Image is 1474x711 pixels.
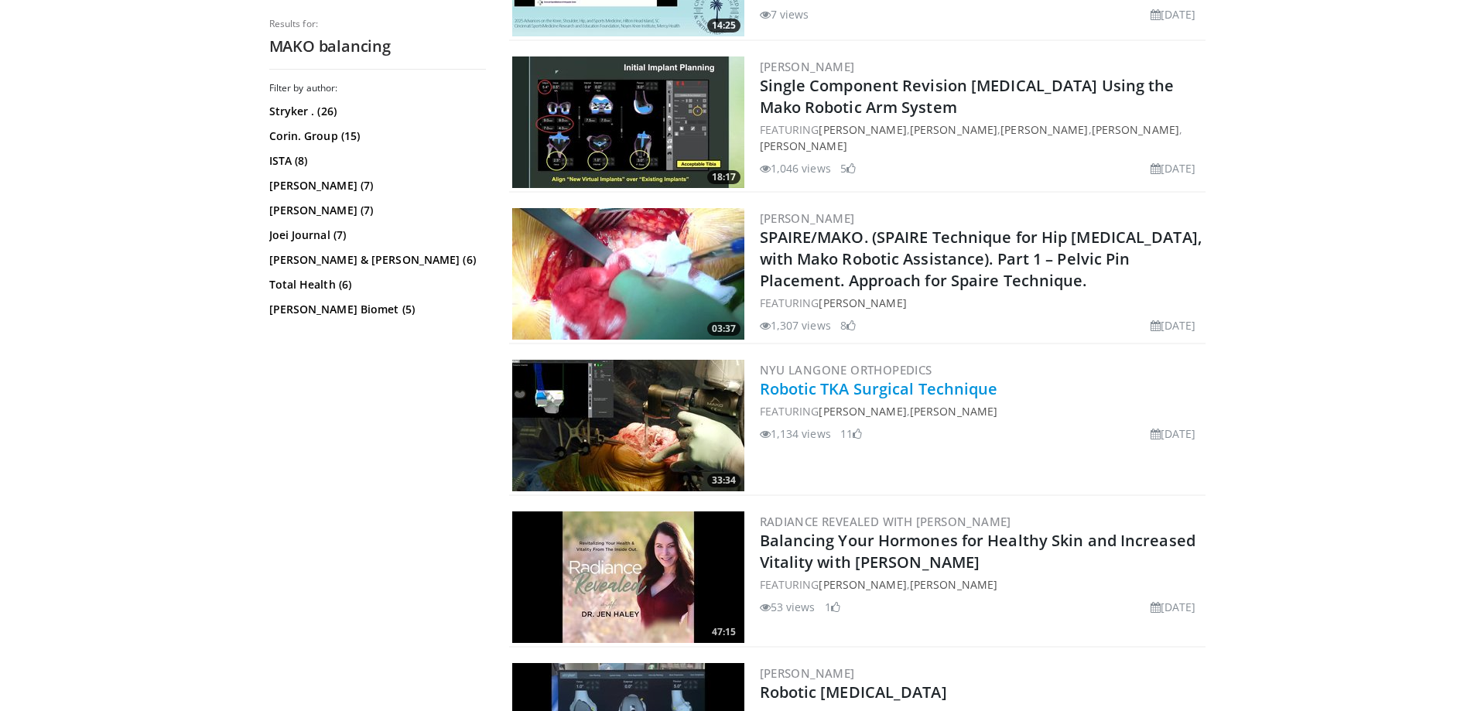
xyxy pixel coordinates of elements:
[760,530,1195,573] a: Balancing Your Hormones for Healthy Skin and Increased Vitality with [PERSON_NAME]
[760,514,1011,529] a: Radiance Revealed with [PERSON_NAME]
[760,227,1202,291] a: SPAIRE/MAKO. (SPAIRE Technique for Hip [MEDICAL_DATA], with Mako Robotic Assistance). Part 1 – Pe...
[840,317,856,333] li: 8
[760,210,855,226] a: [PERSON_NAME]
[760,317,831,333] li: 1,307 views
[707,473,740,487] span: 33:34
[269,277,482,292] a: Total Health (6)
[819,404,906,419] a: [PERSON_NAME]
[910,577,997,592] a: [PERSON_NAME]
[910,404,997,419] a: [PERSON_NAME]
[760,6,809,22] li: 7 views
[760,75,1175,118] a: Single Component Revision [MEDICAL_DATA] Using the Mako Robotic Arm System
[760,138,847,153] a: [PERSON_NAME]
[269,252,482,268] a: [PERSON_NAME] & [PERSON_NAME] (6)
[269,203,482,218] a: [PERSON_NAME] (7)
[819,296,906,310] a: [PERSON_NAME]
[269,82,486,94] h3: Filter by author:
[269,128,482,144] a: Corin. Group (15)
[512,56,744,188] a: 18:17
[512,511,744,643] a: 47:15
[707,19,740,32] span: 14:25
[269,227,482,243] a: Joei Journal (7)
[760,665,855,681] a: [PERSON_NAME]
[512,208,744,340] img: 8857ad77-9431-4593-a3f3-1ca49fcf5d59.300x170_q85_crop-smart_upscale.jpg
[760,378,998,399] a: Robotic TKA Surgical Technique
[512,511,744,643] img: 80f04372-d3cc-4971-9ca4-0082b649d9d0.300x170_q85_crop-smart_upscale.jpg
[707,625,740,639] span: 47:15
[1151,317,1196,333] li: [DATE]
[760,362,932,378] a: NYU Langone Orthopedics
[840,426,862,442] li: 11
[1151,160,1196,176] li: [DATE]
[840,160,856,176] li: 5
[512,56,744,188] img: 301ca746-e363-4c8e-87b6-17eff2e3b221.300x170_q85_crop-smart_upscale.jpg
[269,178,482,193] a: [PERSON_NAME] (7)
[760,121,1202,154] div: FEATURING , , , ,
[269,153,482,169] a: ISTA (8)
[1092,122,1179,137] a: [PERSON_NAME]
[512,208,744,340] a: 03:37
[1151,599,1196,615] li: [DATE]
[707,170,740,184] span: 18:17
[269,104,482,119] a: Stryker . (26)
[760,682,947,702] a: Robotic [MEDICAL_DATA]
[819,577,906,592] a: [PERSON_NAME]
[760,295,1202,311] div: FEATURING
[825,599,840,615] li: 1
[1151,426,1196,442] li: [DATE]
[910,122,997,137] a: [PERSON_NAME]
[707,322,740,336] span: 03:37
[760,59,855,74] a: [PERSON_NAME]
[819,122,906,137] a: [PERSON_NAME]
[512,360,744,491] a: 33:34
[760,576,1202,593] div: FEATURING ,
[760,403,1202,419] div: FEATURING ,
[760,599,816,615] li: 53 views
[1151,6,1196,22] li: [DATE]
[1000,122,1088,137] a: [PERSON_NAME]
[269,36,486,56] h2: MAKO balancing
[760,426,831,442] li: 1,134 views
[269,18,486,30] p: Results for:
[269,302,482,317] a: [PERSON_NAME] Biomet (5)
[512,360,744,491] img: 36cfe6f0-96ae-4a80-bb65-17ecd3beee4d.jpg.300x170_q85_crop-smart_upscale.jpg
[760,160,831,176] li: 1,046 views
